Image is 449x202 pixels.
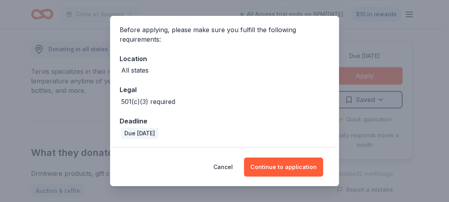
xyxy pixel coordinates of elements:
[213,158,233,177] button: Cancel
[120,85,329,95] div: Legal
[121,65,149,75] div: All states
[121,97,175,106] div: 501(c)(3) required
[121,128,158,139] div: Due [DATE]
[244,158,323,177] button: Continue to application
[120,54,329,64] div: Location
[120,116,329,126] div: Deadline
[120,25,329,44] div: Before applying, please make sure you fulfill the following requirements:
